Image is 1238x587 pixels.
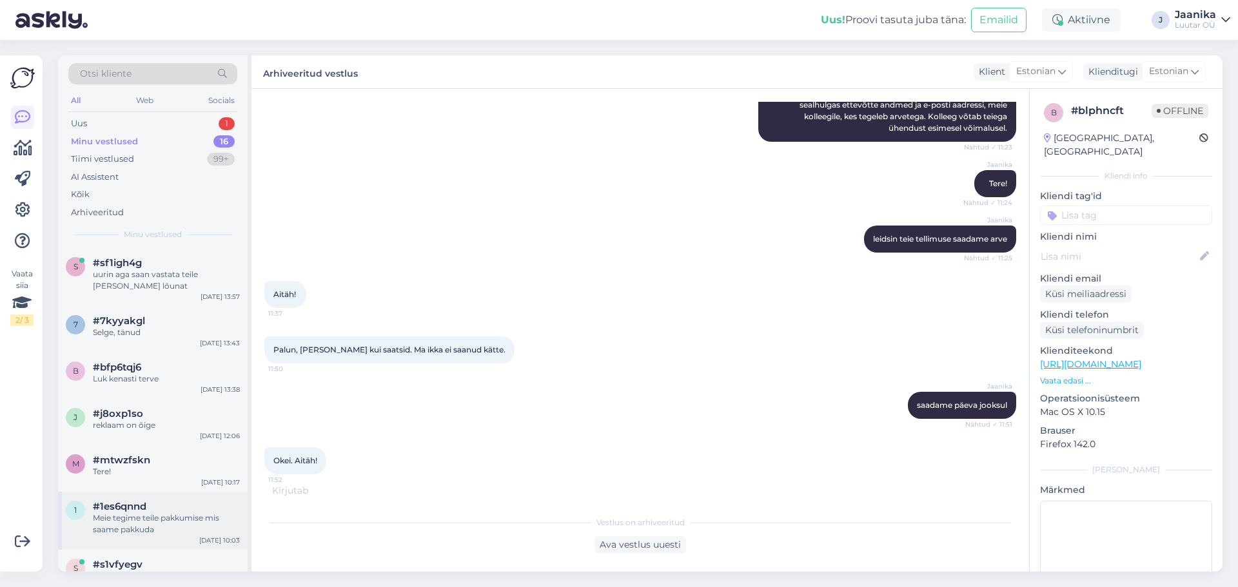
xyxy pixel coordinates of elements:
span: #mtwzfskn [93,454,150,466]
div: 16 [213,135,235,148]
span: 11:52 [268,475,317,485]
span: #bfp6tqj6 [93,361,141,373]
p: Klienditeekond [1040,344,1212,358]
div: uurin aga saan vastata teile [PERSON_NAME] lõunat [93,269,240,292]
p: Kliendi email [1040,272,1212,285]
div: [PERSON_NAME] [1040,464,1212,476]
span: s [74,262,78,271]
div: Socials [206,92,237,109]
p: Kliendi nimi [1040,230,1212,244]
div: Ava vestlus uuesti [594,536,686,553]
a: [URL][DOMAIN_NAME] [1040,358,1141,370]
span: j [74,412,77,422]
input: Lisa nimi [1041,249,1197,264]
p: Kliendi tag'id [1040,189,1212,203]
span: Jaanika [964,160,1012,169]
p: Brauser [1040,424,1212,438]
span: Palun, [PERSON_NAME] kui saatsid. Ma ikka ei saanud kätte. [273,345,506,354]
span: Nähtud ✓ 11:25 [964,253,1012,263]
div: [DATE] 10:03 [199,535,240,545]
div: 1 [219,117,235,130]
div: [DATE] 13:43 [200,338,240,348]
p: Kliendi telefon [1040,308,1212,322]
p: Mac OS X 10.15 [1040,405,1212,419]
div: Kliendi info [1040,170,1212,182]
span: 1 [74,505,77,515]
div: Küsi telefoninumbrit [1040,322,1144,339]
span: 11:37 [268,309,317,318]
div: Vaata siia [10,268,34,326]
div: reklaam on õige [93,419,240,431]
div: J [1152,11,1170,29]
span: saadame päeva jooksul [917,400,1007,410]
button: Emailid [971,8,1027,32]
div: Web [133,92,156,109]
input: Lisa tag [1040,206,1212,225]
span: b [73,366,79,376]
span: Nähtud ✓ 11:23 [964,142,1012,152]
div: Klienditugi [1083,65,1138,79]
span: #j8oxp1so [93,408,143,419]
p: Vaata edasi ... [1040,375,1212,387]
div: Aktiivne [1042,8,1121,32]
span: 7 [74,320,78,329]
div: [DATE] 13:38 [201,385,240,394]
div: Luk kenasti terve [93,373,240,385]
span: m [72,459,79,468]
span: Vestlus on arhiveeritud [596,517,685,528]
span: Aitäh! [273,289,296,299]
div: [DATE] 12:06 [200,431,240,441]
div: jah, saime räägitud, tänan [93,570,240,582]
label: Arhiveeritud vestlus [263,63,358,81]
b: Uus! [821,14,845,26]
span: #1es6qnnd [93,501,146,512]
div: Luutar OÜ [1175,20,1216,30]
span: Estonian [1149,64,1188,79]
span: Okei. Aitäh! [273,456,317,465]
span: Tere! [989,178,1007,188]
p: Märkmed [1040,483,1212,497]
span: Jaanika [964,381,1012,391]
div: Küsi meiliaadressi [1040,285,1132,303]
span: #7kyyakgl [93,315,145,327]
span: s [74,563,78,573]
div: Arhiveeritud [71,206,124,219]
div: Klient [974,65,1005,79]
div: 99+ [207,153,235,166]
span: 11:50 [268,364,317,374]
div: [GEOGRAPHIC_DATA], [GEOGRAPHIC_DATA] [1044,131,1199,159]
div: # blphncft [1071,103,1152,119]
span: Nähtud ✓ 11:24 [963,198,1012,207]
div: [DATE] 10:17 [201,477,240,487]
div: All [68,92,83,109]
div: [DATE] 13:57 [201,292,240,302]
div: Uus [71,117,87,130]
div: Proovi tasuta juba täna: [821,12,966,28]
span: b [1051,108,1057,117]
div: 2 / 3 [10,314,34,326]
div: Kirjutab [264,484,1016,497]
div: Jaanika [1175,10,1216,20]
span: Offline [1152,104,1208,118]
span: leidsin teie tellimuse saadame arve [873,234,1007,244]
span: Minu vestlused [124,229,182,240]
span: Estonian [1016,64,1056,79]
span: Nähtud ✓ 11:51 [964,419,1012,429]
span: Otsi kliente [80,67,132,81]
span: #sf1igh4g [93,257,142,269]
span: Jaanika [964,215,1012,225]
div: Tere! [93,466,240,477]
a: JaanikaLuutar OÜ [1175,10,1230,30]
div: Tiimi vestlused [71,153,134,166]
div: AI Assistent [71,171,119,184]
div: Kõik [71,188,90,201]
img: Askly Logo [10,66,35,90]
div: Meie tegime teile pakkumise mis saame pakkuda [93,512,240,535]
div: Selge, tänud [93,327,240,338]
span: . [308,485,310,496]
p: Firefox 142.0 [1040,438,1212,451]
div: Minu vestlused [71,135,138,148]
span: #s1vfyegv [93,559,142,570]
p: Operatsioonisüsteem [1040,392,1212,405]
